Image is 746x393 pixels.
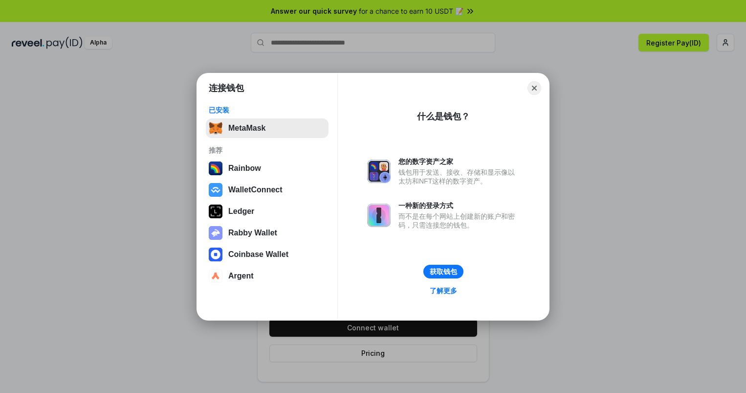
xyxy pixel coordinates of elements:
img: svg+xml,%3Csvg%20width%3D%22120%22%20height%3D%22120%22%20viewBox%3D%220%200%20120%20120%22%20fil... [209,162,222,175]
div: 一种新的登录方式 [398,201,520,210]
button: Rabby Wallet [206,223,329,243]
div: WalletConnect [228,185,283,194]
div: MetaMask [228,124,265,133]
div: Ledger [228,207,254,216]
img: svg+xml,%3Csvg%20fill%3D%22none%22%20height%3D%2233%22%20viewBox%3D%220%200%2035%2033%22%20width%... [209,121,222,135]
div: 推荐 [209,146,326,155]
div: Rabby Wallet [228,229,277,237]
div: Coinbase Wallet [228,250,288,259]
img: svg+xml,%3Csvg%20xmlns%3D%22http%3A%2F%2Fwww.w3.org%2F2000%2Fsvg%22%20width%3D%2228%22%20height%3... [209,205,222,218]
div: 而不是在每个网站上创建新的账户和密码，只需连接您的钱包。 [398,212,520,230]
button: MetaMask [206,118,329,138]
img: svg+xml,%3Csvg%20xmlns%3D%22http%3A%2F%2Fwww.w3.org%2F2000%2Fsvg%22%20fill%3D%22none%22%20viewBox... [367,204,391,227]
button: Argent [206,266,329,286]
button: 获取钱包 [423,265,463,278]
a: 了解更多 [424,284,463,297]
button: Coinbase Wallet [206,245,329,264]
div: 了解更多 [430,286,457,295]
button: WalletConnect [206,180,329,200]
h1: 连接钱包 [209,82,244,94]
img: svg+xml,%3Csvg%20width%3D%2228%22%20height%3D%2228%22%20viewBox%3D%220%200%2028%2028%22%20fill%3D... [209,183,222,197]
div: 获取钱包 [430,267,457,276]
div: 什么是钱包？ [417,111,470,122]
div: 已安装 [209,106,326,115]
div: 钱包用于发送、接收、存储和显示像以太坊和NFT这样的数字资产。 [398,168,520,185]
div: 您的数字资产之家 [398,157,520,166]
img: svg+xml,%3Csvg%20xmlns%3D%22http%3A%2F%2Fwww.w3.org%2F2000%2Fsvg%22%20fill%3D%22none%22%20viewBox... [367,160,391,183]
img: svg+xml,%3Csvg%20width%3D%2228%22%20height%3D%2228%22%20viewBox%3D%220%200%2028%2028%22%20fill%3D... [209,248,222,261]
div: Argent [228,272,254,280]
div: Rainbow [228,164,261,173]
button: Ledger [206,202,329,221]
button: Rainbow [206,159,329,178]
button: Close [527,81,541,95]
img: svg+xml,%3Csvg%20xmlns%3D%22http%3A%2F%2Fwww.w3.org%2F2000%2Fsvg%22%20fill%3D%22none%22%20viewBox... [209,226,222,240]
img: svg+xml,%3Csvg%20width%3D%2228%22%20height%3D%2228%22%20viewBox%3D%220%200%2028%2028%22%20fill%3D... [209,269,222,283]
